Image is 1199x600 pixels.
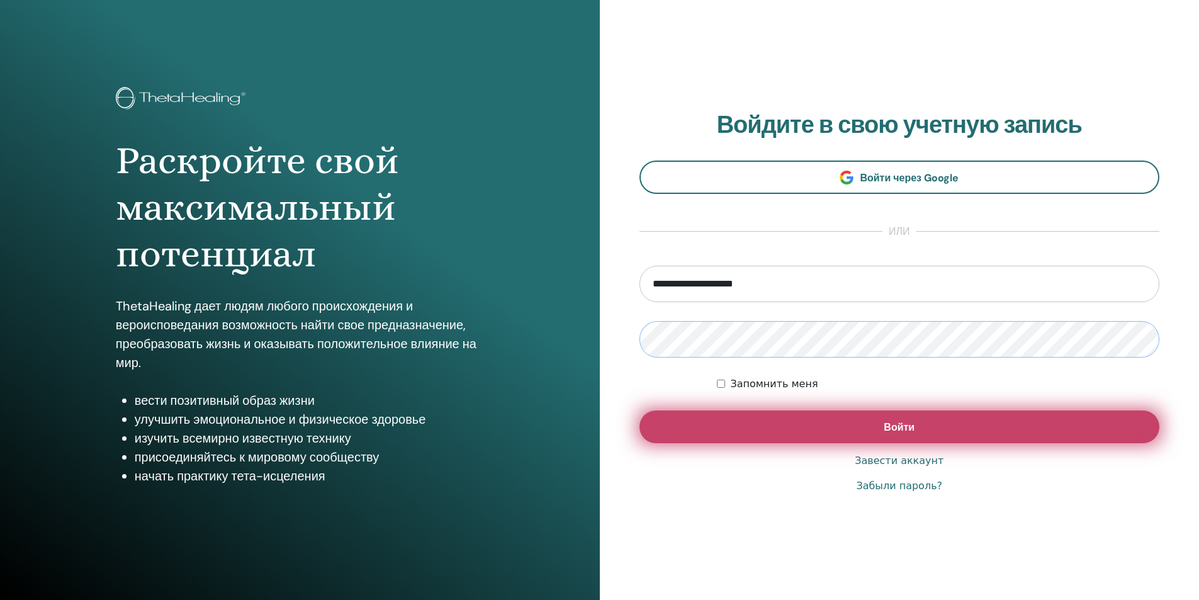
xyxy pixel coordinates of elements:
a: Войти через Google [639,161,1160,194]
font: Войти через Google [860,171,959,184]
font: или [889,225,910,238]
font: Раскройте свой максимальный потенциал [116,138,399,276]
font: присоединяйтесь к мировому сообществу [135,449,380,465]
button: Войти [639,410,1160,443]
a: Завести аккаунт [855,453,943,468]
font: изучить всемирно известную технику [135,430,351,446]
font: ThetaHealing дает людям любого происхождения и вероисповедания возможность найти свое предназначе... [116,298,476,371]
div: Оставьте меня аутентифицированным на неопределенный срок или пока я не выйду из системы вручную [717,376,1159,392]
a: Забыли пароль? [856,478,942,494]
font: Запомнить меня [730,378,818,390]
font: Забыли пароль? [856,480,942,492]
font: Войти [884,421,915,434]
font: Завести аккаунт [855,455,943,467]
font: вести позитивный образ жизни [135,392,315,409]
font: Войдите в свою учетную запись [717,109,1082,140]
font: начать практику тета-исцеления [135,468,325,484]
font: улучшить эмоциональное и физическое здоровье [135,411,426,427]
